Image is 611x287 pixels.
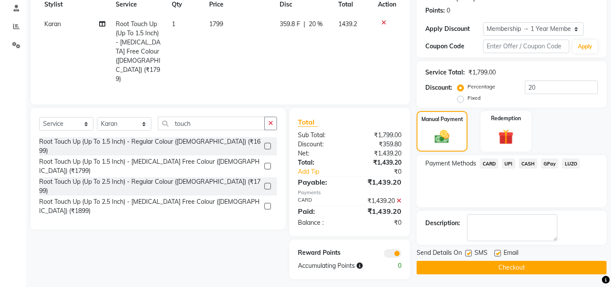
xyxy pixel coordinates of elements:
div: 0 [447,6,450,15]
div: ₹0 [350,218,408,227]
div: ₹1,799.00 [350,131,408,140]
div: ₹359.80 [350,140,408,149]
span: UPI [502,159,515,169]
img: _gift.svg [494,128,518,147]
div: ₹1,439.20 [350,149,408,158]
div: ₹0 [360,167,408,176]
div: Apply Discount [425,24,483,34]
button: Apply [573,40,598,53]
div: Reward Points [291,248,350,258]
div: Service Total: [425,68,465,77]
div: Description: [425,219,460,228]
span: 359.8 F [280,20,300,29]
div: Coupon Code [425,42,483,51]
span: SMS [474,248,487,259]
span: 20 % [309,20,323,29]
div: Root Touch Up (Up To 1.5 Inch) - Regular Colour ([DEMOGRAPHIC_DATA]) (₹1699) [39,137,261,155]
div: ₹1,799.00 [468,68,496,77]
span: CASH [519,159,538,169]
span: Email [504,248,518,259]
span: 1 [172,20,175,28]
div: Root Touch Up (Up To 1.5 Inch) - [MEDICAL_DATA] Free Colour ([DEMOGRAPHIC_DATA]) (₹1799) [39,157,261,176]
label: Redemption [491,115,521,122]
input: Enter Offer / Coupon Code [483,40,569,53]
span: CARD [480,159,498,169]
div: Sub Total: [291,131,350,140]
div: ₹1,439.20 [350,206,408,216]
div: Root Touch Up (Up To 2.5 Inch) - Regular Colour ([DEMOGRAPHIC_DATA]) (₹1799) [39,177,261,196]
label: Fixed [467,94,481,102]
div: Net: [291,149,350,158]
div: 0 [379,261,408,270]
label: Manual Payment [421,115,463,123]
div: Payable: [291,177,350,187]
div: Discount: [425,83,452,92]
span: Total [298,118,318,127]
div: CARD [291,196,350,206]
a: Add Tip [291,167,359,176]
span: Root Touch Up (Up To 1.5 Inch) - [MEDICAL_DATA] Free Colour ([DEMOGRAPHIC_DATA]) (₹1799) [116,20,160,83]
span: Send Details On [417,248,462,259]
span: Karan [44,20,61,28]
div: Balance : [291,218,350,227]
div: ₹1,439.20 [350,158,408,167]
div: ₹1,439.20 [350,196,408,206]
div: Accumulating Points [291,261,379,270]
div: Discount: [291,140,350,149]
div: ₹1,439.20 [350,177,408,187]
span: 1439.2 [338,20,357,28]
span: GPay [541,159,559,169]
div: Payments [298,189,401,196]
span: Payment Methods [425,159,476,168]
label: Percentage [467,83,495,91]
button: Checkout [417,261,607,274]
div: Total: [291,158,350,167]
div: Points: [425,6,445,15]
img: _cash.svg [430,128,454,145]
div: Paid: [291,206,350,216]
span: LUZO [562,159,580,169]
input: Search or Scan [158,117,265,130]
div: Root Touch Up (Up To 2.5 Inch) - [MEDICAL_DATA] Free Colour ([DEMOGRAPHIC_DATA]) (₹1899) [39,197,261,216]
span: | [304,20,305,29]
span: 1799 [209,20,223,28]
